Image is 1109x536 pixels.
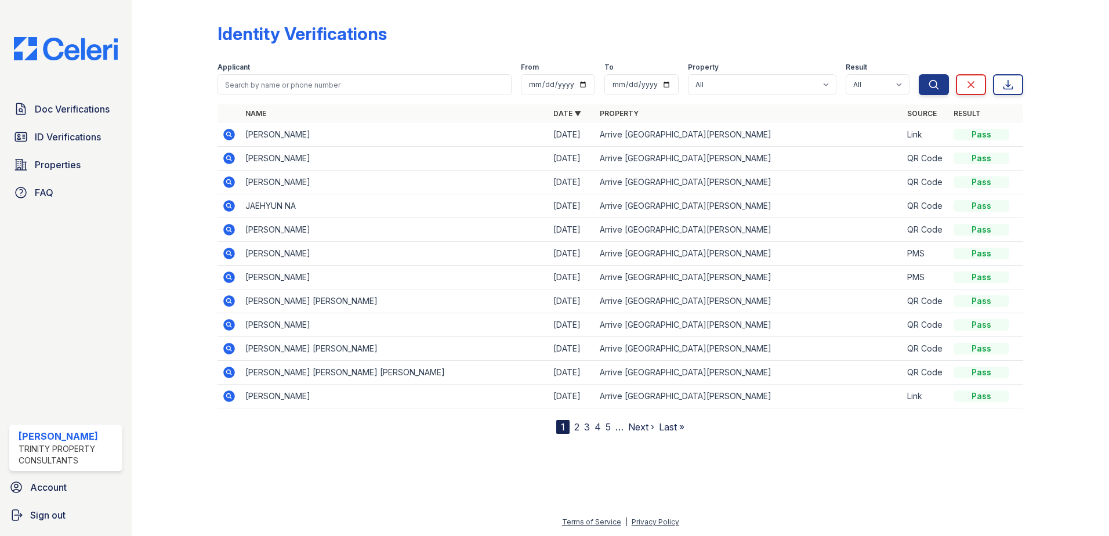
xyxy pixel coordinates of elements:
[30,508,66,522] span: Sign out
[218,23,387,44] div: Identity Verifications
[604,63,614,72] label: To
[595,266,903,289] td: Arrive [GEOGRAPHIC_DATA][PERSON_NAME]
[241,313,549,337] td: [PERSON_NAME]
[549,194,595,218] td: [DATE]
[903,147,949,171] td: QR Code
[954,176,1009,188] div: Pass
[595,147,903,171] td: Arrive [GEOGRAPHIC_DATA][PERSON_NAME]
[5,504,127,527] a: Sign out
[19,443,118,466] div: Trinity Property Consultants
[595,313,903,337] td: Arrive [GEOGRAPHIC_DATA][PERSON_NAME]
[5,476,127,499] a: Account
[241,171,549,194] td: [PERSON_NAME]
[606,421,611,433] a: 5
[9,97,122,121] a: Doc Verifications
[241,218,549,242] td: [PERSON_NAME]
[549,289,595,313] td: [DATE]
[549,313,595,337] td: [DATE]
[584,421,590,433] a: 3
[549,242,595,266] td: [DATE]
[549,147,595,171] td: [DATE]
[632,517,679,526] a: Privacy Policy
[35,102,110,116] span: Doc Verifications
[595,194,903,218] td: Arrive [GEOGRAPHIC_DATA][PERSON_NAME]
[241,266,549,289] td: [PERSON_NAME]
[903,218,949,242] td: QR Code
[549,385,595,408] td: [DATE]
[30,480,67,494] span: Account
[9,125,122,149] a: ID Verifications
[903,313,949,337] td: QR Code
[907,109,937,118] a: Source
[241,337,549,361] td: [PERSON_NAME] [PERSON_NAME]
[245,109,266,118] a: Name
[595,171,903,194] td: Arrive [GEOGRAPHIC_DATA][PERSON_NAME]
[241,194,549,218] td: JAEHYUN NA
[549,361,595,385] td: [DATE]
[903,385,949,408] td: Link
[954,295,1009,307] div: Pass
[241,361,549,385] td: [PERSON_NAME] [PERSON_NAME] [PERSON_NAME]
[241,147,549,171] td: [PERSON_NAME]
[553,109,581,118] a: Date ▼
[521,63,539,72] label: From
[595,242,903,266] td: Arrive [GEOGRAPHIC_DATA][PERSON_NAME]
[218,74,512,95] input: Search by name or phone number
[903,361,949,385] td: QR Code
[562,517,621,526] a: Terms of Service
[688,63,719,72] label: Property
[903,171,949,194] td: QR Code
[954,343,1009,354] div: Pass
[595,218,903,242] td: Arrive [GEOGRAPHIC_DATA][PERSON_NAME]
[625,517,628,526] div: |
[241,289,549,313] td: [PERSON_NAME] [PERSON_NAME]
[595,289,903,313] td: Arrive [GEOGRAPHIC_DATA][PERSON_NAME]
[954,319,1009,331] div: Pass
[903,266,949,289] td: PMS
[954,109,981,118] a: Result
[903,194,949,218] td: QR Code
[549,171,595,194] td: [DATE]
[218,63,250,72] label: Applicant
[954,224,1009,236] div: Pass
[954,248,1009,259] div: Pass
[903,337,949,361] td: QR Code
[5,37,127,60] img: CE_Logo_Blue-a8612792a0a2168367f1c8372b55b34899dd931a85d93a1a3d3e32e68fde9ad4.png
[954,129,1009,140] div: Pass
[954,390,1009,402] div: Pass
[903,123,949,147] td: Link
[549,337,595,361] td: [DATE]
[35,158,81,172] span: Properties
[9,153,122,176] a: Properties
[241,242,549,266] td: [PERSON_NAME]
[903,289,949,313] td: QR Code
[600,109,639,118] a: Property
[595,123,903,147] td: Arrive [GEOGRAPHIC_DATA][PERSON_NAME]
[595,385,903,408] td: Arrive [GEOGRAPHIC_DATA][PERSON_NAME]
[615,420,624,434] span: …
[954,271,1009,283] div: Pass
[595,421,601,433] a: 4
[954,367,1009,378] div: Pass
[19,429,118,443] div: [PERSON_NAME]
[35,130,101,144] span: ID Verifications
[556,420,570,434] div: 1
[9,181,122,204] a: FAQ
[549,123,595,147] td: [DATE]
[659,421,684,433] a: Last »
[954,153,1009,164] div: Pass
[628,421,654,433] a: Next ›
[549,218,595,242] td: [DATE]
[846,63,867,72] label: Result
[574,421,579,433] a: 2
[903,242,949,266] td: PMS
[549,266,595,289] td: [DATE]
[954,200,1009,212] div: Pass
[595,361,903,385] td: Arrive [GEOGRAPHIC_DATA][PERSON_NAME]
[241,123,549,147] td: [PERSON_NAME]
[35,186,53,200] span: FAQ
[595,337,903,361] td: Arrive [GEOGRAPHIC_DATA][PERSON_NAME]
[241,385,549,408] td: [PERSON_NAME]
